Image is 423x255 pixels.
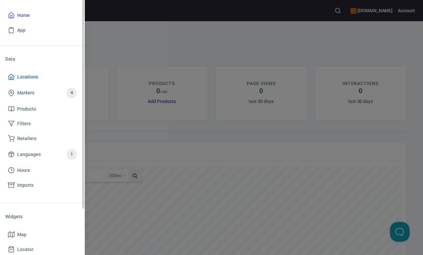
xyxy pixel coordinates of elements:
[17,73,38,81] span: Locations
[5,163,79,178] a: Hours
[17,134,36,143] span: Retailers
[5,84,79,102] a: Markers4
[5,70,79,84] a: Locations
[5,209,79,225] li: Widgets
[17,150,41,159] span: Languages
[17,181,33,189] span: Imports
[17,245,33,254] span: Locator
[5,8,79,23] a: Home
[5,146,79,163] a: Languages1
[5,227,79,242] a: Map
[5,51,79,67] li: Data
[17,166,30,175] span: Hours
[5,131,79,146] a: Retailers
[17,26,26,34] span: App
[5,102,79,117] a: Products
[5,116,79,131] a: Filters
[67,89,77,97] span: 4
[17,11,30,20] span: Home
[17,230,26,239] span: Map
[17,105,36,113] span: Products
[5,178,79,193] a: Imports
[17,120,31,128] span: Filters
[67,151,77,158] span: 1
[5,23,79,38] a: App
[17,89,34,97] span: Markers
